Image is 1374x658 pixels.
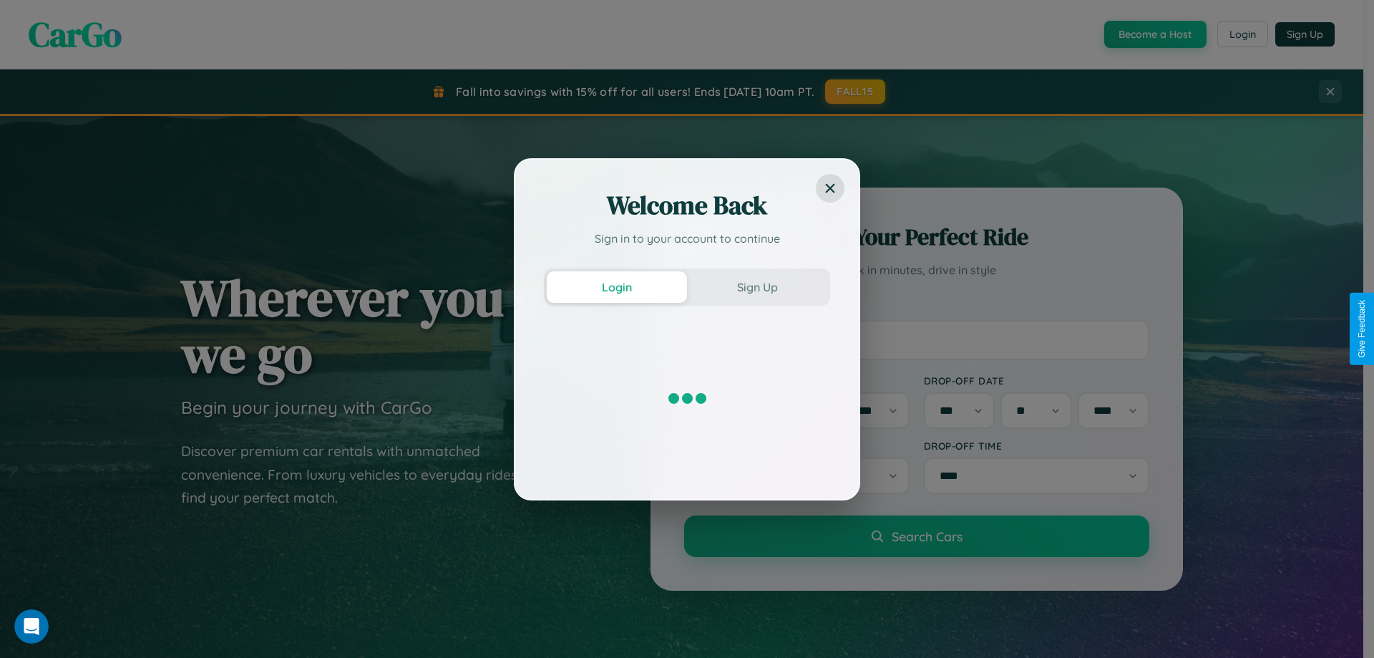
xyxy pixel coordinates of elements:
div: Give Feedback [1357,300,1367,358]
button: Login [547,271,687,303]
h2: Welcome Back [544,188,830,223]
iframe: Intercom live chat [14,609,49,644]
p: Sign in to your account to continue [544,230,830,247]
button: Sign Up [687,271,827,303]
